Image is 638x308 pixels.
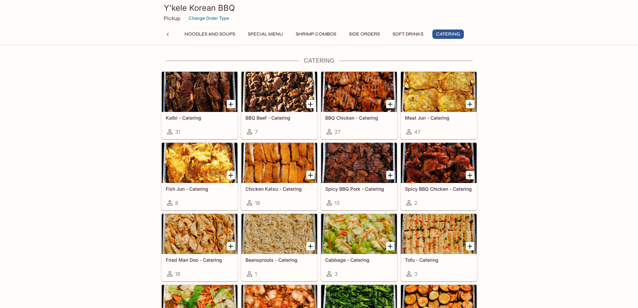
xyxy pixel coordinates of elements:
[386,100,395,108] button: Add BBQ Chicken - Catering
[405,115,473,121] h5: Meat Jun - Catering
[175,129,180,135] span: 31
[241,142,317,210] a: Chicken Katsu - Catering18
[227,242,235,250] button: Add Fried Man Doo - Catering
[162,72,237,112] div: Kalbi - Catering
[414,200,417,206] span: 2
[414,129,420,135] span: 47
[405,257,473,263] h5: Tofu - Catering
[175,200,178,206] span: 8
[241,213,317,281] a: Beansprouts - Catering1
[335,271,338,277] span: 3
[401,72,477,112] div: Meat Jun - Catering
[321,214,397,254] div: Cabbage - Catering
[325,115,393,121] h5: BBQ Chicken - Catering
[321,71,397,139] a: BBQ Chicken - Catering27
[405,186,473,192] h5: Spicy BBQ Chicken - Catering
[401,214,477,254] div: Tofu - Catering
[244,29,287,39] button: Special Menu
[175,271,180,277] span: 18
[255,129,258,135] span: 7
[325,186,393,192] h5: Spicy BBQ Pork - Catering
[306,242,315,250] button: Add Beansprouts - Catering
[241,214,317,254] div: Beansprouts - Catering
[227,100,235,108] button: Add Kalbi - Catering
[162,143,237,183] div: Fish Jun - Catering
[166,186,233,192] h5: Fish Jun - Catering
[466,100,474,108] button: Add Meat Jun - Catering
[321,72,397,112] div: BBQ Chicken - Catering
[321,142,397,210] a: Spicy BBQ Pork - Catering13
[166,115,233,121] h5: Kalbi - Catering
[245,186,313,192] h5: Chicken Katsu - Catering
[164,15,180,21] p: Pickup
[401,142,477,210] a: Spicy BBQ Chicken - Catering2
[292,29,340,39] button: Shrimp Combos
[306,100,315,108] button: Add BBQ Beef - Catering
[161,71,238,139] a: Kalbi - Catering31
[306,171,315,179] button: Add Chicken Katsu - Catering
[335,129,340,135] span: 27
[181,29,239,39] button: Noodles and Soups
[386,171,395,179] button: Add Spicy BBQ Pork - Catering
[161,213,238,281] a: Fried Man Doo - Catering18
[432,29,464,39] button: Catering
[325,257,393,263] h5: Cabbage - Catering
[321,213,397,281] a: Cabbage - Catering3
[166,257,233,263] h5: Fried Man Doo - Catering
[466,242,474,250] button: Add Tofu - Catering
[335,200,340,206] span: 13
[241,72,317,112] div: BBQ Beef - Catering
[161,57,477,64] h4: Catering
[164,3,475,13] h3: Y'kele Korean BBQ
[386,242,395,250] button: Add Cabbage - Catering
[414,271,417,277] span: 3
[321,143,397,183] div: Spicy BBQ Pork - Catering
[401,213,477,281] a: Tofu - Catering3
[227,171,235,179] button: Add Fish Jun - Catering
[161,142,238,210] a: Fish Jun - Catering8
[401,143,477,183] div: Spicy BBQ Chicken - Catering
[345,29,383,39] button: Side Orders
[241,71,317,139] a: BBQ Beef - Catering7
[186,13,232,23] button: Change Order Type
[162,214,237,254] div: Fried Man Doo - Catering
[401,71,477,139] a: Meat Jun - Catering47
[255,271,257,277] span: 1
[245,257,313,263] h5: Beansprouts - Catering
[255,200,260,206] span: 18
[245,115,313,121] h5: BBQ Beef - Catering
[466,171,474,179] button: Add Spicy BBQ Chicken - Catering
[241,143,317,183] div: Chicken Katsu - Catering
[389,29,427,39] button: Soft Drinks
